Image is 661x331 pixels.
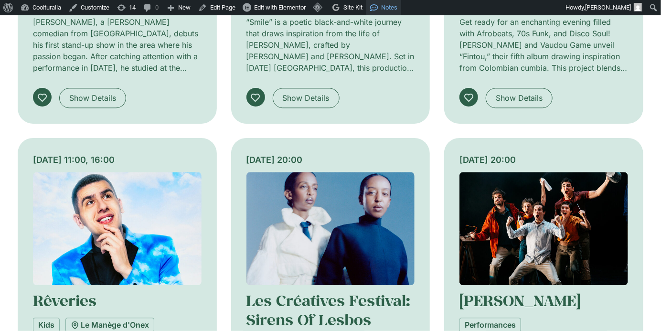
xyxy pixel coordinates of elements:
[343,4,362,11] span: Site Kit
[254,4,306,11] span: Edit with Elementor
[33,16,202,74] p: [PERSON_NAME], a [PERSON_NAME] comedian from [GEOGRAPHIC_DATA], debuts his first stand-up show in...
[273,88,340,108] a: Show Details
[486,88,553,108] a: Show Details
[33,153,202,166] div: [DATE] 11:00, 16:00
[459,172,628,285] img: Coolturalia - Frantz
[496,92,543,104] span: Show Details
[59,88,126,108] a: Show Details
[33,290,96,310] a: Rêveries
[246,172,415,285] img: Coolturalia - Sirens Of Lesbos
[33,172,202,285] img: Coolturalia - Rêveries
[459,16,628,74] p: Get ready for an enchanting evening filled with Afrobeats, 70s Funk, and Disco Soul! [PERSON_NAME...
[459,290,580,310] a: [PERSON_NAME]
[246,153,415,166] div: [DATE] 20:00
[283,92,330,104] span: Show Details
[585,4,631,11] span: [PERSON_NAME]
[246,16,415,74] p: “Smile” is a poetic black-and-white journey that draws inspiration from the life of [PERSON_NAME]...
[246,290,410,330] a: Les Créatives Festival: Sirens Of Lesbos
[69,92,116,104] span: Show Details
[459,153,628,166] div: [DATE] 20:00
